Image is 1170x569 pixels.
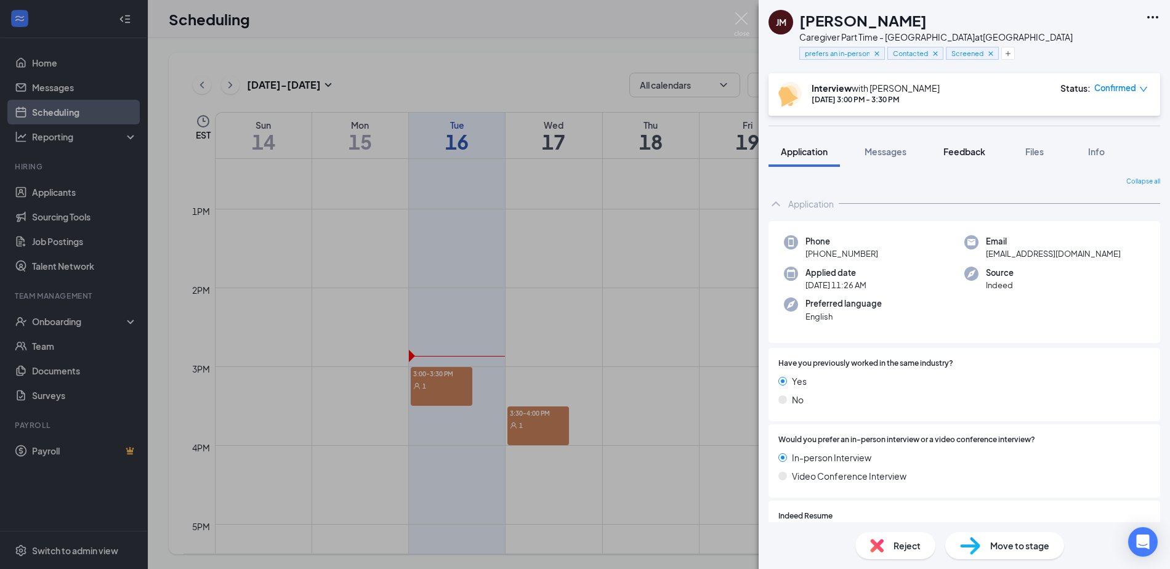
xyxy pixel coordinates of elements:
[894,539,921,552] span: Reject
[1145,10,1160,25] svg: Ellipses
[812,94,940,105] div: [DATE] 3:00 PM - 3:30 PM
[1128,527,1158,557] div: Open Intercom Messenger
[1060,82,1091,94] div: Status :
[1139,85,1148,94] span: down
[1088,146,1105,157] span: Info
[778,358,953,369] span: Have you previously worked in the same industry?
[1004,50,1012,57] svg: Plus
[873,49,881,58] svg: Cross
[769,196,783,211] svg: ChevronUp
[1094,82,1136,94] span: Confirmed
[805,267,866,279] span: Applied date
[788,198,834,210] div: Application
[792,451,871,464] span: In-person Interview
[805,248,878,260] span: [PHONE_NUMBER]
[805,297,882,310] span: Preferred language
[812,82,940,94] div: with [PERSON_NAME]
[792,374,807,388] span: Yes
[986,235,1121,248] span: Email
[778,434,1035,446] span: Would you prefer an in-person interview or a video conference interview?
[812,83,852,94] b: Interview
[1126,177,1160,187] span: Collapse all
[781,146,828,157] span: Application
[865,146,906,157] span: Messages
[1001,47,1015,60] button: Plus
[799,10,927,31] h1: [PERSON_NAME]
[951,48,983,59] span: Screened
[805,279,866,291] span: [DATE] 11:26 AM
[792,393,804,406] span: No
[799,31,1073,43] div: Caregiver Part Time - [GEOGRAPHIC_DATA] at [GEOGRAPHIC_DATA]
[931,49,940,58] svg: Cross
[986,49,995,58] svg: Cross
[986,267,1014,279] span: Source
[792,469,906,483] span: Video Conference Interview
[986,248,1121,260] span: [EMAIL_ADDRESS][DOMAIN_NAME]
[776,16,786,28] div: JM
[805,235,878,248] span: Phone
[990,539,1049,552] span: Move to stage
[986,279,1014,291] span: Indeed
[1025,146,1044,157] span: Files
[805,310,882,323] span: English
[778,510,833,522] span: Indeed Resume
[893,48,928,59] span: Contacted
[943,146,985,157] span: Feedback
[805,48,869,59] span: prefers an in-person interview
